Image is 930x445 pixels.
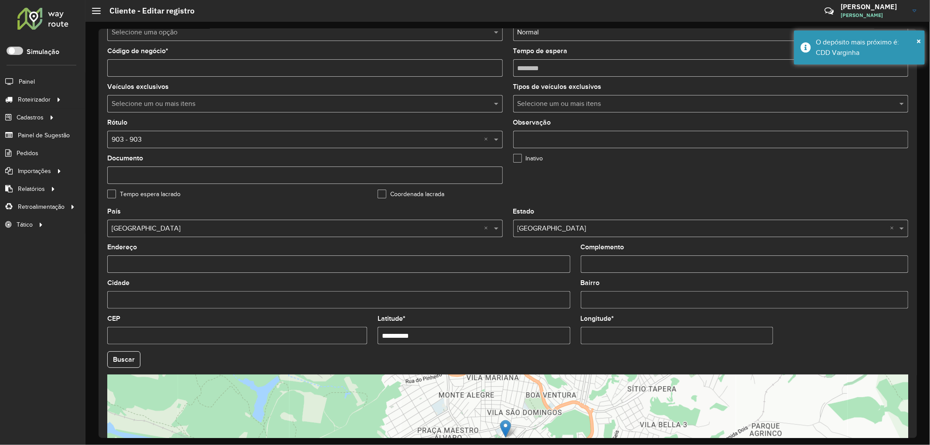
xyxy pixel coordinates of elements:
button: Close [916,34,921,48]
span: Tático [17,220,33,229]
span: Importações [18,166,51,176]
label: Endereço [107,242,137,252]
label: Coordenada lacrada [378,190,444,199]
span: Retroalimentação [18,202,65,211]
label: Latitude [378,313,405,324]
div: O depósito mais próximo é: CDD Varginha [816,37,918,58]
label: CEP [107,313,120,324]
label: Estado [513,206,535,217]
label: Longitude [581,313,614,324]
label: Simulação [27,47,59,57]
span: Relatórios [18,184,45,194]
button: Buscar [107,351,140,368]
a: Contato Rápido [820,2,838,20]
span: Pedidos [17,149,38,158]
img: Marker [500,420,511,438]
span: Clear all [484,134,492,145]
label: Cidade [107,278,129,288]
h2: Cliente - Editar registro [101,6,194,16]
label: Veículos exclusivos [107,82,169,92]
label: Tipos de veículos exclusivos [513,82,602,92]
label: Observação [513,117,551,128]
label: Inativo [513,154,543,163]
span: Roteirizador [18,95,51,104]
label: Tempo de espera [513,46,568,56]
span: [PERSON_NAME] [841,11,906,19]
span: Painel de Sugestão [18,131,70,140]
label: Complemento [581,242,624,252]
label: Código de negócio [107,46,168,56]
label: País [107,206,121,217]
label: Bairro [581,278,600,288]
span: Cadastros [17,113,44,122]
label: Documento [107,153,143,163]
span: Clear all [890,223,897,234]
span: Painel [19,77,35,86]
h3: [PERSON_NAME] [841,3,906,11]
label: Tempo espera lacrado [107,190,181,199]
label: Rótulo [107,117,127,128]
span: × [916,36,921,46]
span: Clear all [484,223,492,234]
